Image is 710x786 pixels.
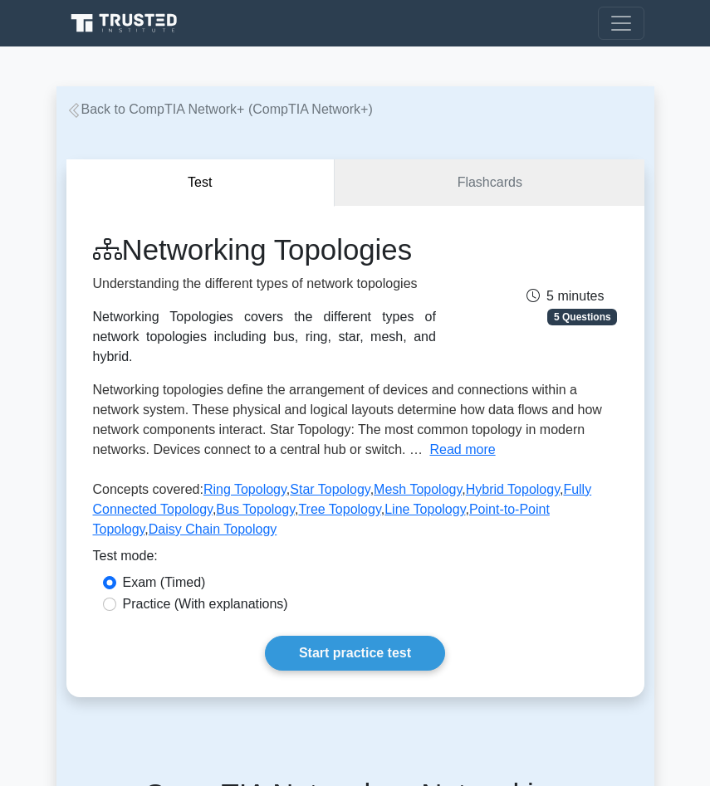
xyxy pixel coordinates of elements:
a: Start practice test [265,636,445,671]
a: Tree Topology [298,502,380,516]
button: Test [66,159,335,207]
span: 5 Questions [547,309,617,325]
a: Point-to-Point Topology [93,502,550,536]
a: Hybrid Topology [466,482,560,496]
span: Networking topologies define the arrangement of devices and connections within a network system. ... [93,383,602,456]
a: Ring Topology [203,482,286,496]
p: Understanding the different types of network topologies [93,274,436,294]
a: Mesh Topology [374,482,462,496]
a: Star Topology [290,482,370,496]
p: Concepts covered: , , , , , , , , , [93,480,618,546]
span: 5 minutes [526,289,604,303]
h1: Networking Topologies [93,232,436,267]
div: Test mode: [93,546,618,573]
div: Networking Topologies covers the different types of network topologies including bus, ring, star,... [93,307,436,367]
a: Bus Topology [216,502,295,516]
a: Daisy Chain Topology [149,522,277,536]
label: Practice (With explanations) [123,594,288,614]
label: Exam (Timed) [123,573,206,593]
button: Read more [429,440,495,460]
a: Fully Connected Topology [93,482,592,516]
a: Back to CompTIA Network+ (CompTIA Network+) [66,102,373,116]
a: Line Topology [384,502,465,516]
a: Flashcards [335,159,644,207]
button: Toggle navigation [598,7,644,40]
